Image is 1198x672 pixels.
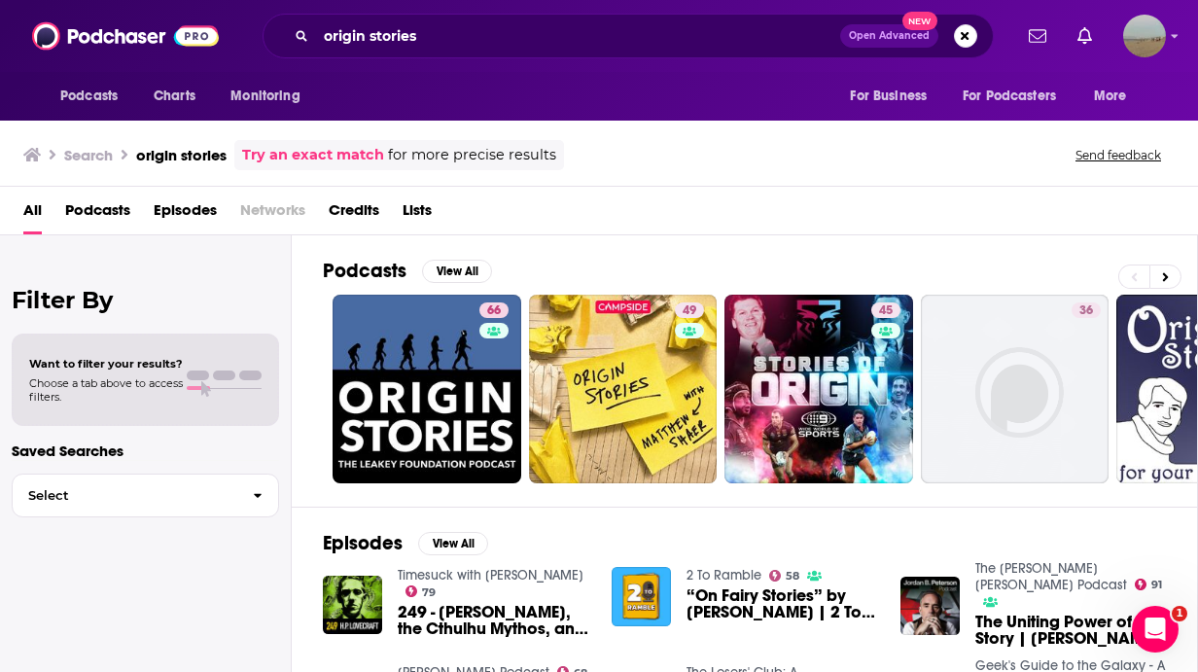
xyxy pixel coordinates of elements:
[333,295,521,483] a: 66
[1094,83,1127,110] span: More
[1123,15,1166,57] span: Logged in as shenderson
[64,146,113,164] h3: Search
[136,146,227,164] h3: origin stories
[724,295,913,483] a: 45
[1151,581,1162,589] span: 91
[975,614,1166,647] span: The Uniting Power of Story | [PERSON_NAME]
[405,585,437,597] a: 79
[323,576,382,635] img: 249 - H.P. Lovecraft, the Cthulhu Mythos, and the Horror You Love Today
[612,567,671,626] img: “On Fairy Stories” by J. R. R. Tolkien | 2 To Ramble #225
[154,83,195,110] span: Charts
[1070,19,1100,53] a: Show notifications dropdown
[1132,606,1179,653] iframe: Intercom live chat
[975,614,1166,647] a: The Uniting Power of Story | Angus Fletcher
[900,577,960,636] img: The Uniting Power of Story | Angus Fletcher
[316,20,840,52] input: Search podcasts, credits, & more...
[418,532,488,555] button: View All
[487,301,501,321] span: 66
[1172,606,1187,621] span: 1
[323,259,406,283] h2: Podcasts
[769,570,800,582] a: 58
[154,195,217,234] a: Episodes
[529,295,718,483] a: 49
[23,195,42,234] a: All
[329,195,379,234] a: Credits
[850,83,927,110] span: For Business
[32,18,219,54] img: Podchaser - Follow, Share and Rate Podcasts
[29,376,183,404] span: Choose a tab above to access filters.
[1072,302,1101,318] a: 36
[902,12,937,30] span: New
[840,24,938,48] button: Open AdvancedNew
[1123,15,1166,57] img: User Profile
[12,442,279,460] p: Saved Searches
[323,531,403,555] h2: Episodes
[422,260,492,283] button: View All
[683,301,696,321] span: 49
[388,144,556,166] span: for more precise results
[687,587,877,620] span: “On Fairy Stories” by [PERSON_NAME] | 2 To Ramble #225
[47,78,143,115] button: open menu
[60,83,118,110] span: Podcasts
[1070,147,1167,163] button: Send feedback
[13,489,237,502] span: Select
[230,83,299,110] span: Monitoring
[403,195,432,234] a: Lists
[65,195,130,234] a: Podcasts
[422,588,436,597] span: 79
[687,567,761,584] a: 2 To Ramble
[323,259,492,283] a: PodcastsView All
[1135,579,1163,590] a: 91
[1080,78,1151,115] button: open menu
[975,560,1127,593] a: The Jordan B. Peterson Podcast
[786,572,799,581] span: 58
[240,195,305,234] span: Networks
[950,78,1084,115] button: open menu
[879,301,893,321] span: 45
[217,78,325,115] button: open menu
[29,357,183,371] span: Want to filter your results?
[675,302,704,318] a: 49
[1021,19,1054,53] a: Show notifications dropdown
[836,78,951,115] button: open menu
[242,144,384,166] a: Try an exact match
[12,286,279,314] h2: Filter By
[963,83,1056,110] span: For Podcasters
[687,587,877,620] a: “On Fairy Stories” by J. R. R. Tolkien | 2 To Ramble #225
[398,604,588,637] span: 249 - [PERSON_NAME], the Cthulhu Mythos, and the Horror You Love [DATE]
[1123,15,1166,57] button: Show profile menu
[479,302,509,318] a: 66
[141,78,207,115] a: Charts
[871,302,900,318] a: 45
[263,14,994,58] div: Search podcasts, credits, & more...
[1079,301,1093,321] span: 36
[849,31,930,41] span: Open Advanced
[12,474,279,517] button: Select
[398,567,583,584] a: Timesuck with Dan Cummins
[398,604,588,637] a: 249 - H.P. Lovecraft, the Cthulhu Mythos, and the Horror You Love Today
[921,295,1110,483] a: 36
[323,531,488,555] a: EpisodesView All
